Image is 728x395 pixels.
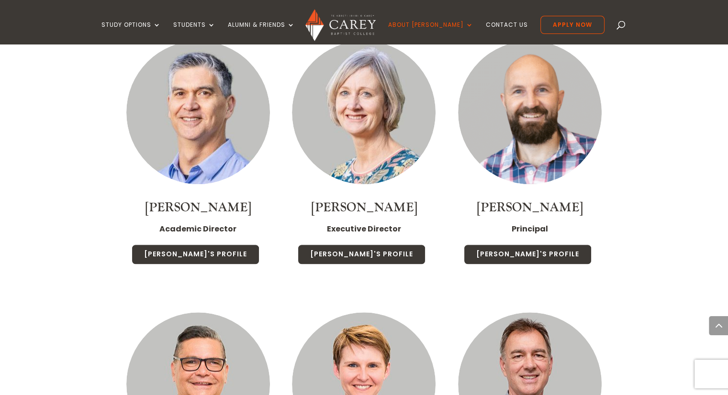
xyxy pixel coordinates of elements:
img: Carey Baptist College [305,9,376,41]
a: Study Options [101,22,161,44]
a: [PERSON_NAME]'s Profile [464,244,592,264]
a: Alumni & Friends [228,22,295,44]
strong: Principal [512,223,548,234]
a: Apply Now [540,16,605,34]
a: [PERSON_NAME] [145,199,251,216]
a: Students [173,22,215,44]
a: About [PERSON_NAME] [388,22,473,44]
a: Contact Us [486,22,528,44]
img: Rob Ayres_300x300 [126,41,270,184]
img: Staff Thumbnail - Chris Berry [292,41,436,184]
a: [PERSON_NAME] [477,199,583,216]
a: [PERSON_NAME]'s Profile [298,244,426,264]
a: [PERSON_NAME]'s Profile [132,244,259,264]
img: Paul Jones (300 x 300px) [458,41,602,184]
strong: Executive Director [327,223,401,234]
a: [PERSON_NAME] [311,199,417,216]
strong: Academic Director [159,223,236,234]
